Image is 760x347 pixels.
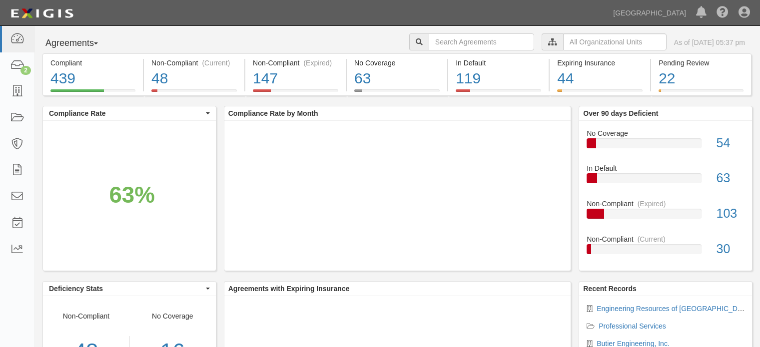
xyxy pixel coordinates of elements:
[42,89,143,97] a: Compliant439
[608,3,691,23] a: [GEOGRAPHIC_DATA]
[557,58,643,68] div: Expiring Insurance
[563,33,667,50] input: All Organizational Units
[583,109,658,117] b: Over 90 days Deficient
[354,58,440,68] div: No Coverage
[43,106,216,120] button: Compliance Rate
[587,163,745,199] a: In Default63
[717,7,729,19] i: Help Center - Complianz
[20,66,31,75] div: 2
[43,282,216,296] button: Deficiency Stats
[347,89,447,97] a: No Coverage63
[651,89,752,97] a: Pending Review22
[202,58,230,68] div: (Current)
[144,89,244,97] a: Non-Compliant(Current)48
[50,68,135,89] div: 439
[245,89,346,97] a: Non-Compliant(Expired)147
[50,58,135,68] div: Compliant
[448,89,549,97] a: In Default119
[587,199,745,234] a: Non-Compliant(Expired)103
[303,58,332,68] div: (Expired)
[583,285,637,293] b: Recent Records
[49,284,203,294] span: Deficiency Stats
[253,68,338,89] div: 147
[253,58,338,68] div: Non-Compliant (Expired)
[587,128,745,164] a: No Coverage54
[151,58,237,68] div: Non-Compliant (Current)
[354,68,440,89] div: 63
[638,199,666,209] div: (Expired)
[659,58,744,68] div: Pending Review
[579,128,752,138] div: No Coverage
[599,322,666,330] a: Professional Services
[709,240,752,258] div: 30
[228,109,318,117] b: Compliance Rate by Month
[709,169,752,187] div: 63
[42,33,117,53] button: Agreements
[579,234,752,244] div: Non-Compliant
[709,205,752,223] div: 103
[49,108,203,118] span: Compliance Rate
[456,58,541,68] div: In Default
[674,37,745,47] div: As of [DATE] 05:37 pm
[587,234,745,262] a: Non-Compliant(Current)30
[228,285,350,293] b: Agreements with Expiring Insurance
[151,68,237,89] div: 48
[7,4,76,22] img: logo-5460c22ac91f19d4615b14bd174203de0afe785f0fc80cf4dbbc73dc1793850b.png
[456,68,541,89] div: 119
[550,89,650,97] a: Expiring Insurance44
[557,68,643,89] div: 44
[709,134,752,152] div: 54
[109,179,154,211] div: 63%
[579,199,752,209] div: Non-Compliant
[579,163,752,173] div: In Default
[429,33,534,50] input: Search Agreements
[659,68,744,89] div: 22
[638,234,666,244] div: (Current)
